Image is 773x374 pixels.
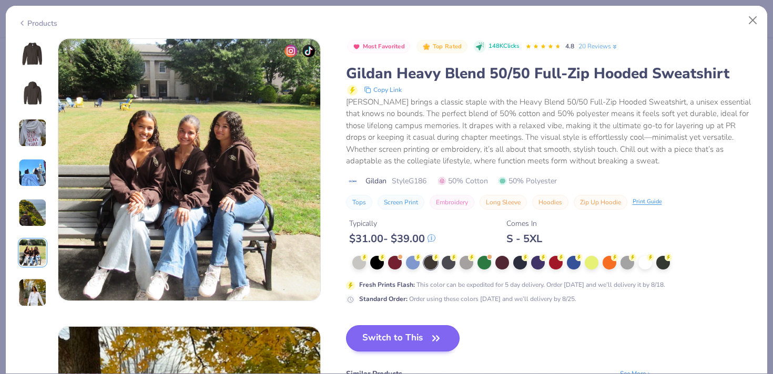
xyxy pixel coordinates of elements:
span: Gildan [365,175,387,186]
img: Front [20,40,45,66]
button: Tops [346,195,372,210]
div: $ 31.00 - $ 39.00 [349,232,435,245]
img: User generated content [18,159,47,187]
img: User generated content [18,119,47,147]
div: S - 5XL [506,232,542,245]
div: This color can be expedited for 5 day delivery. Order [DATE] and we’ll delivery it by 8/18. [359,280,665,289]
span: Most Favorited [363,44,405,49]
button: Zip Up Hoodie [574,195,627,210]
button: Embroidery [430,195,474,210]
div: Print Guide [633,198,662,206]
span: 148K Clicks [489,42,519,51]
div: Products [18,18,57,29]
img: adb26cda-d725-479e-8e00-a2e250d5c48e [58,39,320,300]
span: Style G186 [392,175,426,186]
span: Top Rated [433,44,462,49]
div: Comes In [506,218,542,229]
div: Order using these colors [DATE] and we’ll delivery by 8/25. [359,294,576,304]
span: 4.8 [565,42,574,50]
img: Most Favorited sort [352,43,361,51]
img: User generated content [18,238,47,267]
button: Screen Print [378,195,424,210]
img: User generated content [18,199,47,227]
strong: Fresh Prints Flash : [359,280,415,289]
button: Long Sleeve [480,195,527,210]
img: brand logo [346,177,360,185]
div: [PERSON_NAME] brings a classic staple with the Heavy Blend 50/50 Full-Zip Hooded Sweatshirt, a un... [346,96,756,167]
div: Gildan Heavy Blend 50/50 Full-Zip Hooded Sweatshirt [346,64,756,84]
button: Close [743,11,763,30]
button: Badge Button [416,40,467,54]
button: Badge Button [347,40,411,54]
img: tiktok-icon.png [302,45,315,57]
img: Back [20,80,45,106]
img: insta-icon.png [284,45,297,57]
span: 50% Polyester [499,175,557,186]
button: Switch to This [346,325,460,351]
span: 50% Cotton [438,175,488,186]
img: User generated content [18,278,47,307]
button: copy to clipboard [361,84,405,96]
a: 20 Reviews [578,41,618,51]
img: Top Rated sort [422,43,431,51]
div: Typically [349,218,435,229]
div: 4.8 Stars [525,38,561,55]
button: Hoodies [532,195,568,210]
strong: Standard Order : [359,295,408,303]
